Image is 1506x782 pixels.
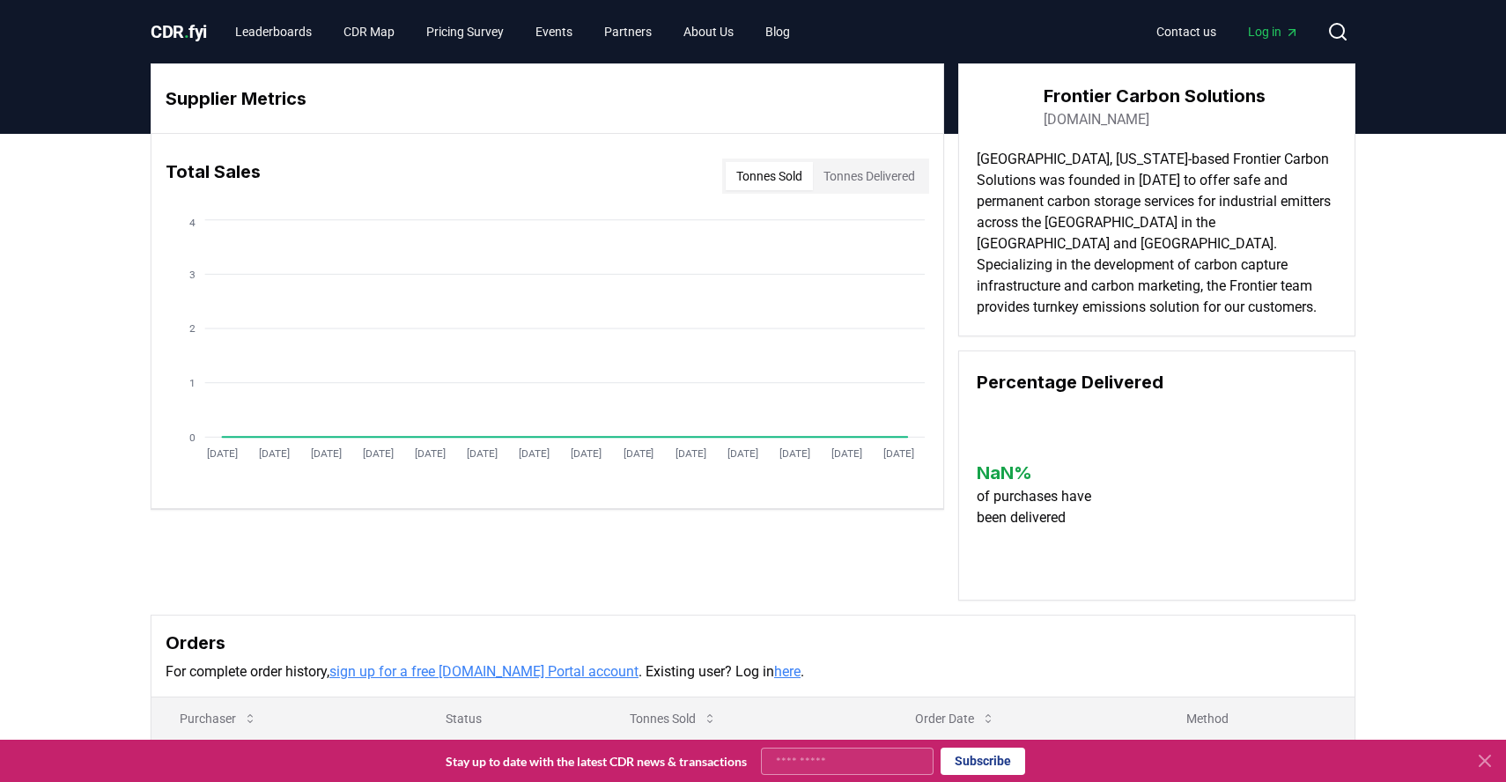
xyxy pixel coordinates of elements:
tspan: [DATE] [363,447,394,460]
h3: Percentage Delivered [977,369,1337,395]
tspan: 0 [189,432,196,444]
button: Tonnes Delivered [813,162,926,190]
h3: Orders [166,630,1340,656]
a: Pricing Survey [412,16,518,48]
a: Blog [751,16,804,48]
span: . [184,21,189,42]
tspan: [DATE] [207,447,238,460]
tspan: 1 [189,377,196,389]
a: Contact us [1142,16,1230,48]
a: Partners [590,16,666,48]
nav: Main [1142,16,1313,48]
button: Tonnes Sold [726,162,813,190]
tspan: [DATE] [311,447,342,460]
tspan: [DATE] [520,447,550,460]
tspan: [DATE] [779,447,810,460]
tspan: [DATE] [259,447,290,460]
p: of purchases have been delivered [977,486,1108,528]
h3: Total Sales [166,159,261,194]
a: Leaderboards [221,16,326,48]
tspan: [DATE] [467,447,498,460]
span: Log in [1248,23,1299,41]
tspan: [DATE] [883,447,914,460]
a: CDR.fyi [151,19,207,44]
tspan: 3 [189,269,196,281]
tspan: [DATE] [727,447,758,460]
tspan: [DATE] [572,447,602,460]
tspan: [DATE] [831,447,862,460]
span: CDR fyi [151,21,207,42]
a: Log in [1234,16,1313,48]
a: here [774,663,801,680]
a: [DOMAIN_NAME] [1044,109,1149,130]
img: Frontier Carbon Solutions-logo [977,82,1026,131]
a: CDR Map [329,16,409,48]
h3: NaN % [977,460,1108,486]
button: Purchaser [166,701,271,736]
a: sign up for a free [DOMAIN_NAME] Portal account [329,663,639,680]
p: Status [432,710,587,727]
h3: Frontier Carbon Solutions [1044,83,1266,109]
button: Tonnes Sold [616,701,731,736]
a: Events [521,16,587,48]
tspan: [DATE] [415,447,446,460]
button: Order Date [901,701,1009,736]
tspan: [DATE] [675,447,706,460]
p: For complete order history, . Existing user? Log in . [166,661,1340,682]
tspan: 2 [189,322,196,335]
tspan: [DATE] [624,447,654,460]
tspan: 4 [189,217,196,229]
p: [GEOGRAPHIC_DATA], [US_STATE]-based Frontier Carbon Solutions was founded in [DATE] to offer safe... [977,149,1337,318]
nav: Main [221,16,804,48]
p: Method [1172,710,1340,727]
h3: Supplier Metrics [166,85,929,112]
a: About Us [669,16,748,48]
